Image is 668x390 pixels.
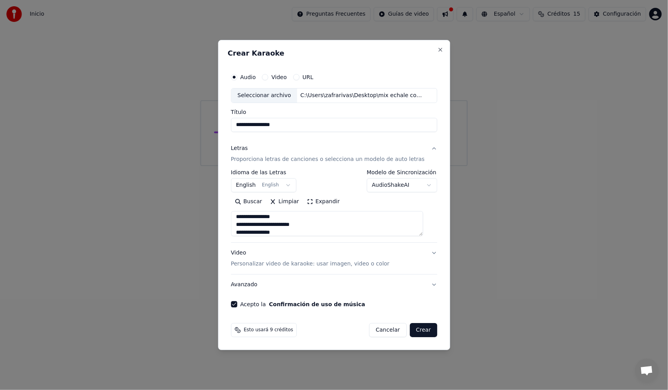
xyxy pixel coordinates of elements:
[231,144,248,152] div: Letras
[231,260,389,268] p: Personalizar video de karaoke: usar imagen, video o color
[297,92,430,99] div: C:\Users\zafrarivas\Desktop\mix echale compay.mp3
[231,274,437,295] button: Avanzado
[266,195,303,208] button: Limpiar
[231,243,437,274] button: VideoPersonalizar video de karaoke: usar imagen, video o color
[240,74,256,80] label: Audio
[231,195,266,208] button: Buscar
[240,302,365,307] label: Acepto la
[367,170,437,175] label: Modelo de Sincronización
[303,195,344,208] button: Expandir
[302,74,313,80] label: URL
[231,249,389,268] div: Video
[231,155,425,163] p: Proporciona letras de canciones o selecciona un modelo de auto letras
[231,88,297,103] div: Seleccionar archivo
[410,323,437,337] button: Crear
[231,170,297,175] label: Idioma de las Letras
[231,170,437,242] div: LetrasProporciona letras de canciones o selecciona un modelo de auto letras
[231,109,437,115] label: Título
[272,74,287,80] label: Video
[369,323,407,337] button: Cancelar
[231,138,437,170] button: LetrasProporciona letras de canciones o selecciona un modelo de auto letras
[244,327,293,333] span: Esto usará 9 créditos
[228,50,440,57] h2: Crear Karaoke
[269,302,365,307] button: Acepto la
